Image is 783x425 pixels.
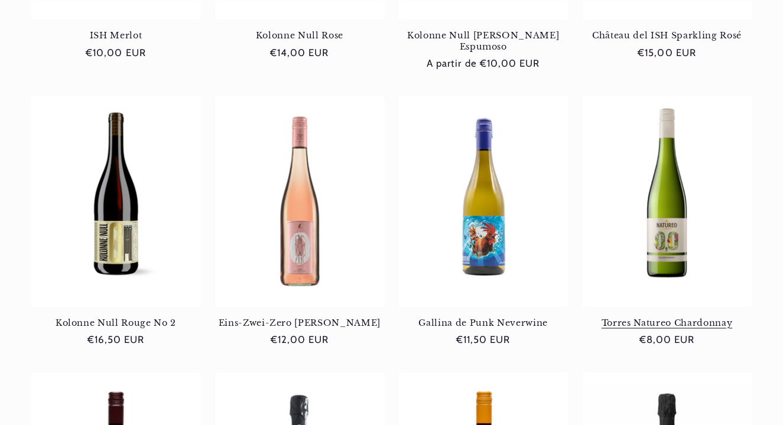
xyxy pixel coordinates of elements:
[399,318,568,329] a: Gallina de Punk Neverwine
[215,318,385,329] a: Eins-Zwei-Zero [PERSON_NAME]
[31,30,201,41] a: ISH Merlot
[215,30,385,41] a: Kolonne Null Rose
[583,30,752,41] a: Château del ISH Sparkling Rosé
[399,30,568,52] a: Kolonne Null [PERSON_NAME] Espumoso
[31,318,201,329] a: Kolonne Null Rouge No 2
[583,318,752,329] a: Torres Natureo Chardonnay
